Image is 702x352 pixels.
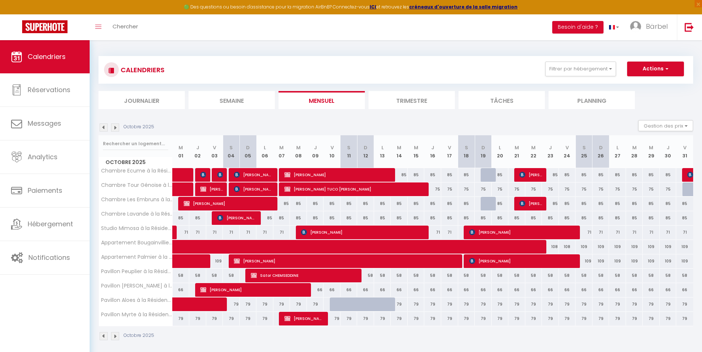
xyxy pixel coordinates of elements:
span: Sator CHEMSEDDINE [251,268,358,282]
abbr: V [448,144,451,151]
div: 85 [290,197,307,210]
div: 85 [273,197,290,210]
div: 109 [609,254,626,268]
div: 85 [424,168,441,182]
th: 15 [408,135,425,168]
span: Bärbel [646,22,668,31]
div: 79 [408,297,425,311]
div: 85 [643,211,660,225]
div: 79 [525,297,542,311]
th: 03 [206,135,223,168]
div: 109 [660,240,677,254]
div: 85 [525,211,542,225]
div: 75 [424,182,441,196]
button: Actions [627,62,684,76]
abbr: D [599,144,603,151]
span: [PERSON_NAME] [284,311,324,325]
div: 85 [458,211,475,225]
div: 85 [676,197,693,210]
div: 85 [542,168,559,182]
div: 66 [475,283,492,297]
span: Chercher [113,22,138,30]
div: 85 [542,197,559,210]
div: 58 [391,269,408,282]
div: 85 [256,211,273,225]
div: 66 [643,283,660,297]
li: Planning [549,91,635,109]
abbr: M [531,144,536,151]
th: 17 [441,135,458,168]
div: 85 [575,168,592,182]
div: 75 [592,182,609,196]
th: 30 [660,135,677,168]
abbr: D [246,144,250,151]
div: 58 [492,269,509,282]
div: 71 [575,226,592,239]
div: 58 [575,269,592,282]
div: 66 [441,283,458,297]
th: 07 [273,135,290,168]
span: [PERSON_NAME] [301,225,425,239]
abbr: M [179,144,183,151]
div: 66 [542,283,559,297]
div: 58 [559,269,576,282]
abbr: M [414,144,418,151]
th: 16 [424,135,441,168]
div: 85 [575,211,592,225]
div: 71 [626,226,643,239]
a: ... Bärbel [625,14,677,40]
th: 12 [357,135,374,168]
span: Pavillon Aloes à la Résidence les Mandiles [100,297,174,303]
abbr: M [279,144,284,151]
div: 85 [374,197,391,210]
abbr: L [381,144,384,151]
input: Rechercher un logement... [103,137,168,150]
div: 85 [391,168,408,182]
div: 58 [508,269,525,282]
th: 31 [676,135,693,168]
th: 26 [592,135,609,168]
abbr: V [213,144,216,151]
abbr: V [331,144,334,151]
div: 58 [660,269,677,282]
th: 11 [340,135,357,168]
abbr: D [481,144,485,151]
div: 79 [508,297,525,311]
div: 75 [643,182,660,196]
div: 85 [626,168,643,182]
div: 85 [609,197,626,210]
a: créneaux d'ouverture de la salle migration [409,4,518,10]
div: 75 [441,182,458,196]
div: 85 [609,211,626,225]
span: [PERSON_NAME] [234,182,273,196]
h3: CALENDRIERS [119,62,165,78]
div: 85 [357,197,374,210]
div: 79 [475,297,492,311]
div: 66 [340,283,357,297]
div: 79 [240,297,257,311]
div: 75 [660,182,677,196]
th: 13 [374,135,391,168]
div: 85 [559,211,576,225]
div: 79 [592,297,609,311]
th: 28 [626,135,643,168]
div: 85 [626,211,643,225]
th: 19 [475,135,492,168]
div: 85 [676,211,693,225]
div: 66 [592,283,609,297]
div: 58 [424,269,441,282]
button: Besoin d'aide ? [552,21,604,34]
span: Chambre Lavande à la Résidence les Mandiles [100,211,174,217]
div: 109 [592,240,609,254]
abbr: L [499,144,501,151]
img: logout [685,22,694,32]
th: 23 [542,135,559,168]
div: 85 [492,197,509,210]
div: 71 [660,226,677,239]
span: [PERSON_NAME] [469,225,577,239]
li: Mensuel [279,91,365,109]
div: 85 [660,197,677,210]
div: 58 [643,269,660,282]
div: 66 [525,283,542,297]
abbr: L [264,144,266,151]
